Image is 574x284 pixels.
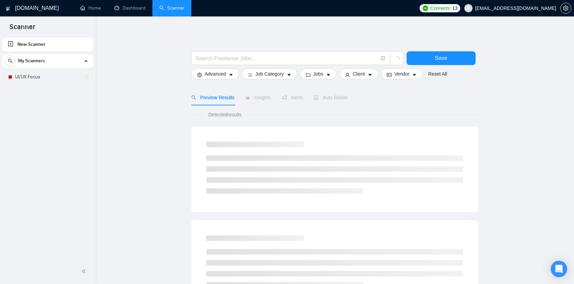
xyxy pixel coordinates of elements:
span: holder [84,74,90,80]
span: Advanced [205,70,226,78]
a: UI/UX Focus [15,70,80,84]
span: Save [435,54,447,62]
span: 13 [452,4,457,12]
a: Reset All [428,70,447,78]
li: New Scanner [2,38,93,51]
button: search [5,55,16,66]
span: Alerts [282,95,303,100]
button: settingAdvancedcaret-down [191,68,239,79]
span: Scanner [4,22,41,36]
button: Save [407,51,476,65]
span: Job Category [255,70,284,78]
span: caret-down [368,72,372,77]
span: robot [314,95,318,100]
span: area-chart [245,95,250,100]
span: caret-down [412,72,417,77]
span: Detected results [204,111,246,118]
span: double-left [81,268,88,275]
span: idcard [387,72,392,77]
span: folder [306,72,311,77]
span: search [5,59,15,63]
span: Insights [245,95,271,100]
img: upwork-logo.png [423,5,428,11]
li: My Scanners [2,54,93,84]
span: My Scanners [18,54,45,68]
span: loading [394,56,400,62]
span: user [466,6,471,11]
img: logo [6,3,11,14]
button: userClientcaret-down [339,68,378,79]
input: Search Freelance Jobs... [195,54,378,63]
span: info-circle [381,56,385,61]
span: Jobs [313,70,324,78]
span: Client [353,70,365,78]
span: Vendor [394,70,409,78]
span: notification [282,95,287,100]
span: caret-down [326,72,331,77]
div: Open Intercom Messenger [551,261,567,277]
button: idcardVendorcaret-down [381,68,423,79]
a: homeHome [80,5,101,11]
a: searchScanner [159,5,184,11]
span: Preview Results [191,95,234,100]
span: bars [248,72,252,77]
button: setting [560,3,571,14]
span: Connects: [430,4,451,12]
span: caret-down [229,72,233,77]
span: caret-down [287,72,291,77]
a: New Scanner [8,38,87,51]
button: folderJobscaret-down [300,68,337,79]
a: setting [560,5,571,11]
span: setting [197,72,202,77]
a: dashboardDashboard [114,5,146,11]
span: user [345,72,350,77]
span: Auto Bidder [314,95,347,100]
button: barsJob Categorycaret-down [242,68,297,79]
span: search [191,95,196,100]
